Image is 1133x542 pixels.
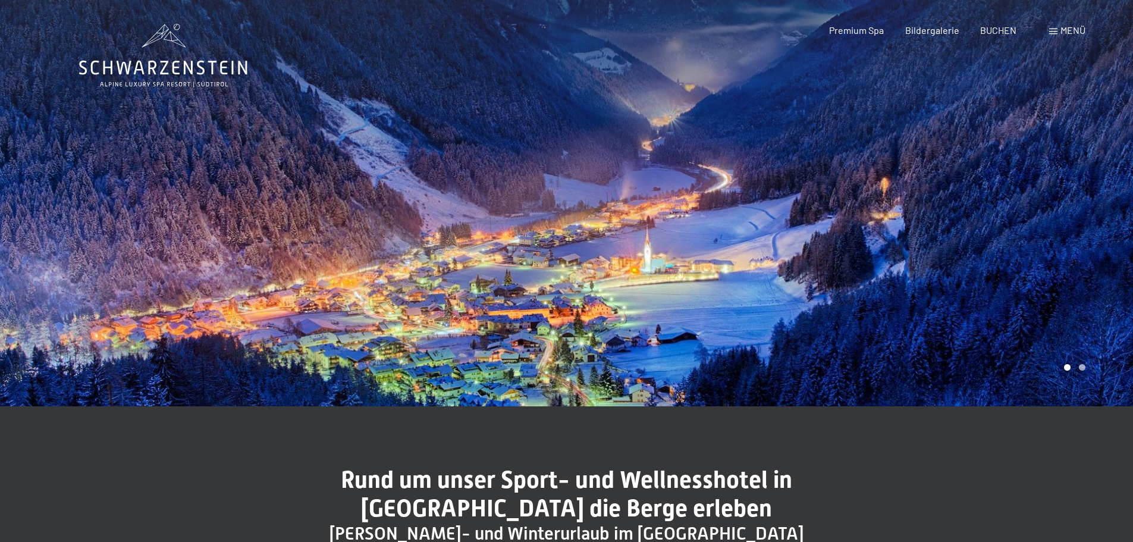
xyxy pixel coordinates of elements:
div: Carousel Pagination [1060,364,1085,371]
a: BUCHEN [980,24,1016,36]
div: Carousel Page 1 (Current Slide) [1064,364,1071,371]
div: Carousel Page 2 [1079,364,1085,371]
a: Premium Spa [829,24,884,36]
span: Menü [1060,24,1085,36]
a: Bildergalerie [905,24,959,36]
span: Rund um unser Sport- und Wellnesshotel in [GEOGRAPHIC_DATA] die Berge erleben [341,466,792,522]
